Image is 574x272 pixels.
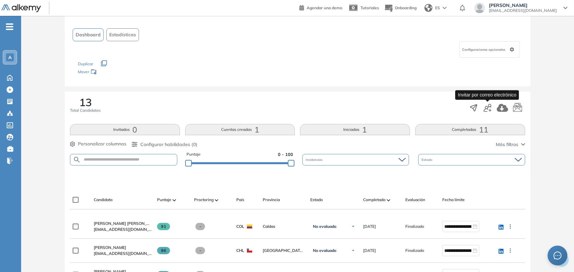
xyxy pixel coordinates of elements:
[313,248,336,253] span: No evaluado
[395,5,417,10] span: Onboarding
[94,221,159,226] span: [PERSON_NAME] [PERSON_NAME]
[1,4,41,13] img: Logo
[306,157,324,162] span: Incidencias
[70,124,180,135] button: Invitados0
[387,199,390,201] img: [missing "en.ARROW_ALT" translation]
[78,61,93,66] span: Duplicar
[195,223,205,230] span: -
[79,97,92,107] span: 13
[94,245,152,251] a: [PERSON_NAME]
[195,247,205,254] span: -
[157,197,171,203] span: Puntaje
[351,225,355,228] img: Ícono de flecha
[351,249,355,253] img: Ícono de flecha
[140,141,197,148] span: Configurar habilidades (0)
[94,251,152,257] span: [EMAIL_ADDRESS][DOMAIN_NAME]
[422,157,434,162] span: Estado
[173,199,176,201] img: [missing "en.ARROW_ALT" translation]
[455,90,519,100] div: Invitar por correo electrónico
[405,197,425,203] span: Evaluación
[363,224,376,229] span: [DATE]
[94,227,152,232] span: [EMAIL_ADDRESS][DOMAIN_NAME]
[236,248,244,254] span: CHL
[496,141,519,148] span: Más filtros
[8,55,12,60] span: A
[462,47,507,52] span: Configuraciones opcionales
[157,223,170,230] span: 91
[300,124,410,135] button: Iniciadas1
[94,245,126,250] span: [PERSON_NAME]
[363,197,386,203] span: Completado
[363,248,376,254] span: [DATE]
[313,224,336,229] span: No evaluado
[185,124,295,135] button: Cuentas creadas1
[553,251,562,260] span: message
[263,197,280,203] span: Provincia
[70,107,101,113] span: Total Candidatos
[310,197,323,203] span: Estado
[247,225,252,228] img: COL
[6,26,13,27] i: -
[384,1,417,15] button: Onboarding
[489,3,557,8] span: [PERSON_NAME]
[302,154,409,166] div: Incidencias
[405,248,424,254] span: Finalizado
[405,224,424,229] span: Finalizado
[76,31,101,38] span: Dashboard
[194,197,214,203] span: Proctoring
[278,151,293,158] span: 0 - 100
[459,41,520,58] div: Configuraciones opcionales
[78,140,126,147] span: Personalizar columnas
[94,197,113,203] span: Candidato
[263,224,305,229] span: Caldas
[186,151,201,158] span: Puntaje
[307,5,342,10] span: Agendar una demo
[94,221,152,227] a: [PERSON_NAME] [PERSON_NAME]
[70,140,126,147] button: Personalizar columnas
[496,141,525,148] button: Más filtros
[263,248,305,254] span: [GEOGRAPHIC_DATA][PERSON_NAME]
[132,141,197,148] button: Configurar habilidades (0)
[299,3,342,11] a: Agendar una demo
[442,197,465,203] span: Fecha límite
[73,28,104,41] button: Dashboard
[435,5,440,11] span: ES
[215,199,218,201] img: [missing "en.ARROW_ALT" translation]
[106,28,139,41] button: Estadísticas
[236,197,244,203] span: País
[415,124,525,135] button: Completadas11
[73,156,81,164] img: SEARCH_ALT
[489,8,557,13] span: [EMAIL_ADDRESS][DOMAIN_NAME]
[418,154,525,166] div: Estado
[236,224,244,229] span: COL
[157,247,170,254] span: 86
[109,31,136,38] span: Estadísticas
[424,4,432,12] img: world
[443,7,447,9] img: arrow
[360,5,379,10] span: Tutoriales
[247,249,252,253] img: CHL
[78,66,144,78] div: Mover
